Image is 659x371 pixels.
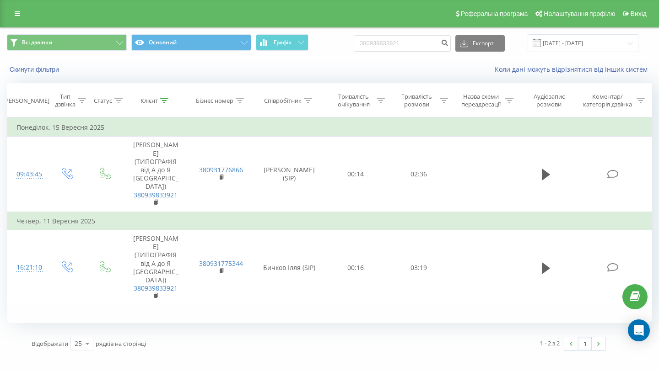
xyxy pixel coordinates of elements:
span: Графік [274,39,292,46]
div: Аудіозапис розмови [524,93,574,108]
td: [PERSON_NAME] (ТИПОГРАФІЯ від А до Я [GEOGRAPHIC_DATA]) [123,230,189,306]
button: Скинути фільтри [7,65,64,74]
span: рядків на сторінці [96,339,146,348]
div: 09:43:45 [16,165,38,183]
td: Бичков Ілля (SIP) [254,230,324,306]
button: Графік [256,34,308,51]
div: Статус [94,97,112,105]
a: 380931775344 [199,259,243,268]
a: 380931776866 [199,165,243,174]
span: Вихід [631,10,647,17]
div: 1 - 2 з 2 [540,339,560,348]
td: Понеділок, 15 Вересня 2025 [7,118,652,137]
a: Коли дані можуть відрізнятися вiд інших систем [495,65,652,74]
a: 380939833921 [134,284,178,292]
a: 380939833921 [134,191,178,199]
td: 03:19 [387,230,450,306]
td: Четвер, 11 Вересня 2025 [7,212,652,230]
button: Основний [131,34,251,51]
td: 02:36 [387,137,450,212]
button: Всі дзвінки [7,34,127,51]
input: Пошук за номером [354,35,451,52]
span: Реферальна програма [461,10,528,17]
div: Тривалість розмови [395,93,438,108]
span: Налаштування профілю [544,10,615,17]
div: Тривалість очікування [333,93,375,108]
a: 1 [578,337,592,350]
button: Експорт [455,35,505,52]
div: Тип дзвінка [55,93,76,108]
div: [PERSON_NAME] [3,97,49,105]
div: Співробітник [264,97,302,105]
div: Назва схеми переадресації [459,93,503,108]
span: Відображати [32,339,68,348]
div: Open Intercom Messenger [628,319,650,341]
td: [PERSON_NAME] (ТИПОГРАФІЯ від А до Я [GEOGRAPHIC_DATA]) [123,137,189,212]
div: Клієнт [140,97,158,105]
div: Бізнес номер [196,97,233,105]
td: 00:14 [324,137,388,212]
span: Всі дзвінки [22,39,52,46]
td: [PERSON_NAME] (SIP) [254,137,324,212]
div: 25 [75,339,82,348]
div: Коментар/категорія дзвінка [581,93,634,108]
td: 00:16 [324,230,388,306]
div: 16:21:10 [16,259,38,276]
